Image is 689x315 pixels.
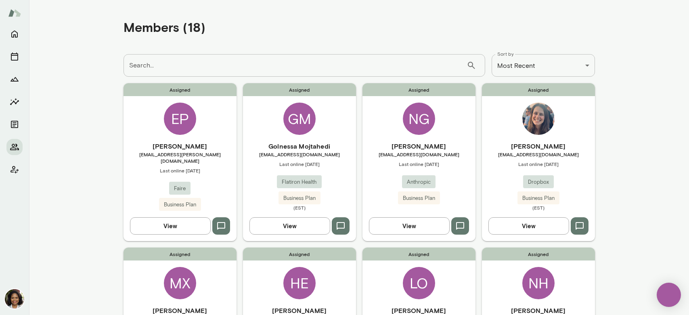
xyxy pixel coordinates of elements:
span: Last online [DATE] [243,161,356,167]
button: Members [6,139,23,155]
span: Business Plan [398,194,440,202]
button: Client app [6,162,23,178]
div: NG [403,103,435,135]
button: View [369,217,450,234]
span: Anthropic [402,178,436,186]
span: Assigned [482,248,595,260]
div: LO [403,267,435,299]
span: Assigned [243,248,356,260]
span: Assigned [482,83,595,96]
span: [EMAIL_ADDRESS][PERSON_NAME][DOMAIN_NAME] [124,151,237,164]
h6: [PERSON_NAME] [362,141,475,151]
span: Flatiron Health [277,178,322,186]
button: View [130,217,211,234]
button: View [249,217,330,234]
span: Assigned [362,83,475,96]
span: Faire [169,185,191,193]
img: Cheryl Mills [5,289,24,309]
button: Home [6,26,23,42]
span: Last online [DATE] [362,161,475,167]
img: Mila Richman [522,103,555,135]
label: Sort by [497,50,514,57]
button: Insights [6,94,23,110]
h6: Golnessa Mojtahedi [243,141,356,151]
span: [EMAIL_ADDRESS][DOMAIN_NAME] [482,151,595,157]
button: Sessions [6,48,23,65]
h6: [PERSON_NAME] [482,141,595,151]
span: Business Plan [159,201,201,209]
div: MX [164,267,196,299]
span: Assigned [362,248,475,260]
span: [EMAIL_ADDRESS][DOMAIN_NAME] [362,151,475,157]
span: Last online [DATE] [482,161,595,167]
h6: [PERSON_NAME] [124,141,237,151]
button: Documents [6,116,23,132]
span: [EMAIL_ADDRESS][DOMAIN_NAME] [243,151,356,157]
div: HE [283,267,316,299]
img: Mento [8,5,21,21]
span: Last online [DATE] [124,167,237,174]
span: Dropbox [523,178,554,186]
span: (EST) [482,204,595,211]
div: Most Recent [492,54,595,77]
div: NH [522,267,555,299]
span: Business Plan [517,194,559,202]
button: View [488,217,569,234]
button: Growth Plan [6,71,23,87]
span: Business Plan [279,194,320,202]
h4: Members (18) [124,19,205,35]
span: (EST) [243,204,356,211]
div: GM [283,103,316,135]
span: Assigned [243,83,356,96]
div: EP [164,103,196,135]
span: Assigned [124,83,237,96]
span: Assigned [124,248,237,260]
